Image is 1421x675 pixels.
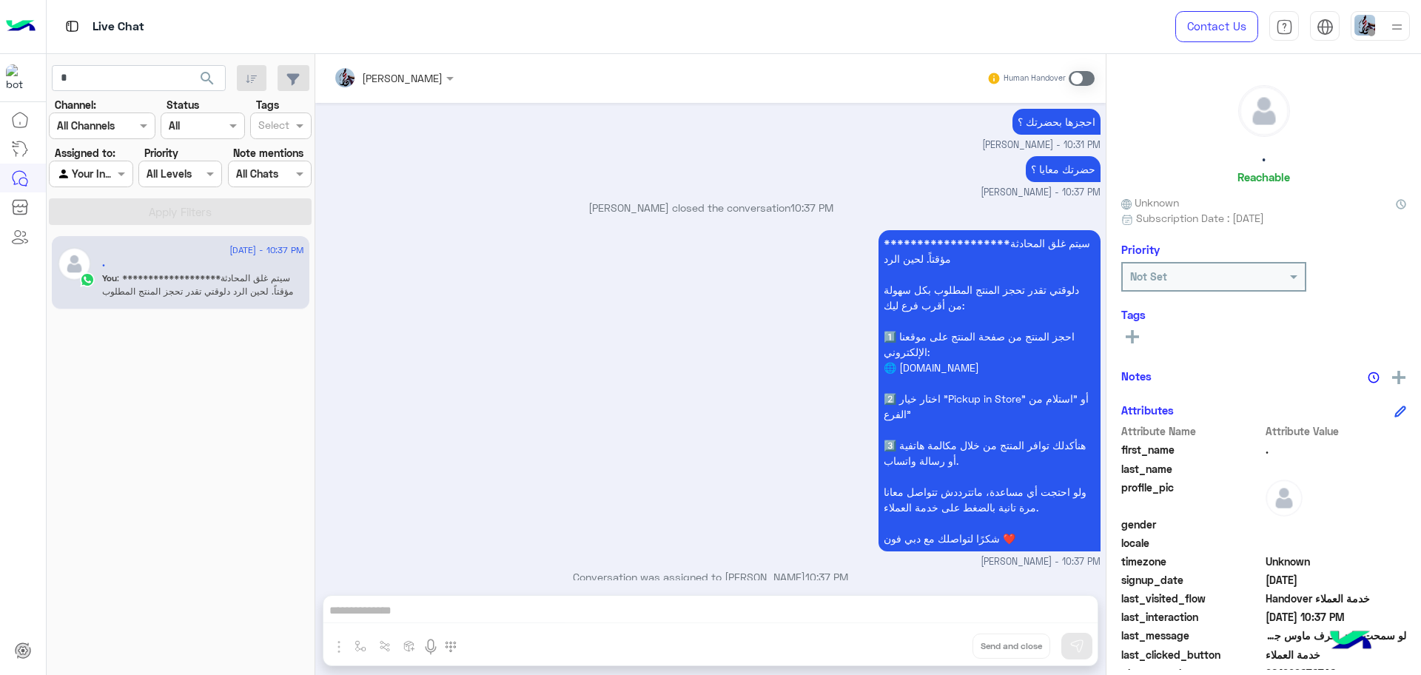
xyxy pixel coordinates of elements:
img: defaultAdmin.png [58,247,91,281]
div: Select [256,117,289,136]
img: 1403182699927242 [6,64,33,91]
span: . [1266,442,1407,457]
h5: . [1262,148,1266,165]
span: profile_pic [1121,480,1263,514]
span: [PERSON_NAME] - 10:31 PM [982,138,1101,152]
img: Logo [6,11,36,42]
p: 29/8/2025, 10:31 PM [1012,109,1101,135]
span: 10:37 PM [790,201,833,214]
span: 2025-08-29T16:34:54.877Z [1266,572,1407,588]
span: Handover خدمة العملاء [1266,591,1407,606]
span: Unknown [1121,195,1179,210]
span: signup_date [1121,572,1263,588]
h6: Tags [1121,308,1406,321]
span: Subscription Date : [DATE] [1136,210,1264,226]
small: Human Handover [1004,73,1066,84]
img: tab [63,17,81,36]
img: profile [1388,18,1406,36]
span: Unknown [1266,554,1407,569]
a: tab [1269,11,1299,42]
button: Apply Filters [49,198,312,225]
p: Conversation was assigned to [PERSON_NAME] [321,569,1101,585]
img: hulul-logo.png [1325,616,1377,668]
p: Live Chat [93,17,144,37]
a: Contact Us [1175,11,1258,42]
h5: . [102,257,105,269]
span: null [1266,517,1407,532]
label: Priority [144,145,178,161]
span: first_name [1121,442,1263,457]
span: [PERSON_NAME] - 10:37 PM [981,555,1101,569]
span: last_clicked_button [1121,647,1263,662]
span: 2025-08-29T19:37:30.299Z [1266,609,1407,625]
h6: Attributes [1121,403,1174,417]
span: null [1266,535,1407,551]
label: Assigned to: [55,145,115,161]
img: tab [1317,19,1334,36]
h6: Notes [1121,369,1152,383]
span: [DATE] - 10:37 PM [229,244,303,257]
span: last_name [1121,461,1263,477]
p: 29/8/2025, 10:37 PM [879,230,1101,551]
span: 10:37 PM [805,571,848,583]
h6: Reachable [1237,170,1290,184]
span: You [102,272,117,283]
img: WhatsApp [80,272,95,287]
span: search [198,70,216,87]
img: defaultAdmin.png [1239,86,1289,136]
span: *******************سيتم غلق المحادثة مؤقتاً. لحين الرد دلوقتي تقدر تحجز المنتج المطلوب بكل سهولة ... [102,272,297,390]
button: search [189,65,226,97]
label: Channel: [55,97,96,113]
span: last_message [1121,628,1263,643]
span: locale [1121,535,1263,551]
p: [PERSON_NAME] closed the conversation [321,200,1101,215]
label: Tags [256,97,279,113]
img: defaultAdmin.png [1266,480,1303,517]
span: last_interaction [1121,609,1263,625]
button: Send and close [972,634,1050,659]
span: Attribute Name [1121,423,1263,439]
img: tab [1276,19,1293,36]
img: add [1392,371,1405,384]
p: 29/8/2025, 10:37 PM [1026,156,1101,182]
h6: Priority [1121,243,1160,256]
label: Status [167,97,199,113]
span: last_visited_flow [1121,591,1263,606]
span: gender [1121,517,1263,532]
span: لو سمحت عايز اعرف ماوس جرين ليوم ٧٣٠ موجود في فرع شارع النصر في المعادي [1266,628,1407,643]
img: notes [1368,372,1380,383]
span: [PERSON_NAME] - 10:37 PM [981,186,1101,200]
span: Attribute Value [1266,423,1407,439]
img: userImage [1354,15,1375,36]
span: خدمة العملاء [1266,647,1407,662]
span: timezone [1121,554,1263,569]
label: Note mentions [233,145,303,161]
